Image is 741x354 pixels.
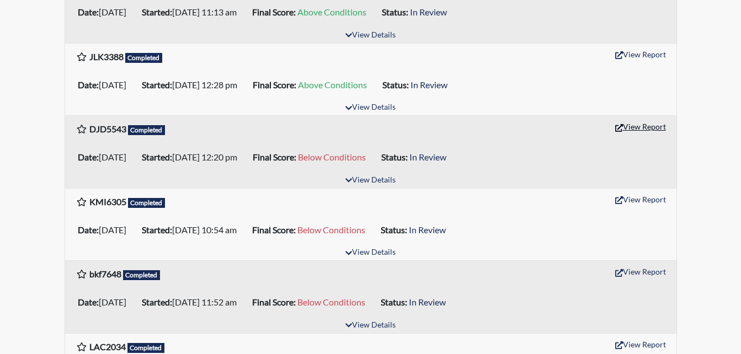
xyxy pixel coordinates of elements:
b: Status: [382,7,408,17]
b: Started: [142,224,172,235]
b: Date: [78,152,99,162]
b: Final Score: [252,224,296,235]
span: In Review [411,79,447,90]
b: Started: [142,7,172,17]
b: Date: [78,79,99,90]
button: View Report [610,263,671,280]
button: View Details [340,100,401,115]
li: [DATE] [73,221,137,239]
b: Started: [142,297,172,307]
span: In Review [410,7,447,17]
span: Completed [123,270,161,280]
button: View Details [340,28,401,43]
span: Above Conditions [298,79,367,90]
li: [DATE] 12:20 pm [137,148,248,166]
span: Below Conditions [297,224,365,235]
span: Completed [128,198,166,208]
b: DJD5543 [89,124,126,134]
li: [DATE] 12:28 pm [137,76,248,94]
button: View Report [610,46,671,63]
span: Completed [128,125,166,135]
button: View Report [610,118,671,135]
span: Below Conditions [298,152,366,162]
span: Below Conditions [297,297,365,307]
b: Status: [381,297,407,307]
li: [DATE] [73,76,137,94]
b: Date: [78,224,99,235]
b: Final Score: [253,79,296,90]
span: Above Conditions [297,7,366,17]
b: JLK3388 [89,51,124,62]
b: Final Score: [252,7,296,17]
b: Status: [381,152,408,162]
b: Started: [142,79,172,90]
span: In Review [409,297,446,307]
b: KMI6305 [89,196,126,207]
button: View Report [610,191,671,208]
li: [DATE] 11:52 am [137,293,248,311]
li: [DATE] [73,148,137,166]
li: [DATE] [73,3,137,21]
button: View Details [340,245,401,260]
span: Completed [125,53,163,63]
span: In Review [409,224,446,235]
b: Started: [142,152,172,162]
b: Date: [78,297,99,307]
li: [DATE] [73,293,137,311]
button: View Report [610,336,671,353]
li: [DATE] 11:13 am [137,3,248,21]
button: View Details [340,173,401,188]
b: LAC2034 [89,341,126,352]
b: Final Score: [253,152,296,162]
button: View Details [340,318,401,333]
b: bkf7648 [89,269,121,279]
b: Final Score: [252,297,296,307]
li: [DATE] 10:54 am [137,221,248,239]
b: Status: [381,224,407,235]
span: Completed [127,343,165,353]
span: In Review [409,152,446,162]
b: Status: [382,79,409,90]
b: Date: [78,7,99,17]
